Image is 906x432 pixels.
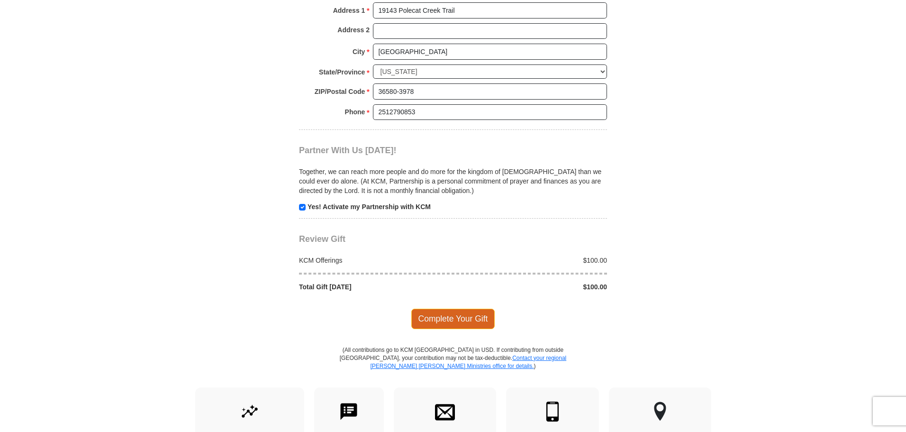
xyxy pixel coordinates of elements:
[453,256,612,265] div: $100.00
[339,402,359,422] img: text-to-give.svg
[294,282,453,292] div: Total Gift [DATE]
[299,167,607,195] p: Together, we can reach more people and do more for the kingdom of [DEMOGRAPHIC_DATA] than we coul...
[345,105,365,119] strong: Phone
[370,355,566,369] a: Contact your regional [PERSON_NAME] [PERSON_NAME] Ministries office for details.
[294,256,453,265] div: KCM Offerings
[435,402,455,422] img: envelope.svg
[319,65,365,79] strong: State/Province
[543,402,562,422] img: mobile.svg
[308,203,431,211] strong: Yes! Activate my Partnership with KCM
[411,309,495,329] span: Complete Your Gift
[653,402,667,422] img: other-region
[453,282,612,292] div: $100.00
[315,85,365,98] strong: ZIP/Postal Code
[299,146,397,155] span: Partner With Us [DATE]!
[337,23,370,37] strong: Address 2
[339,346,567,387] p: (All contributions go to KCM [GEOGRAPHIC_DATA] in USD. If contributing from outside [GEOGRAPHIC_D...
[353,45,365,58] strong: City
[240,402,260,422] img: give-by-stock.svg
[333,4,365,17] strong: Address 1
[299,234,345,244] span: Review Gift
